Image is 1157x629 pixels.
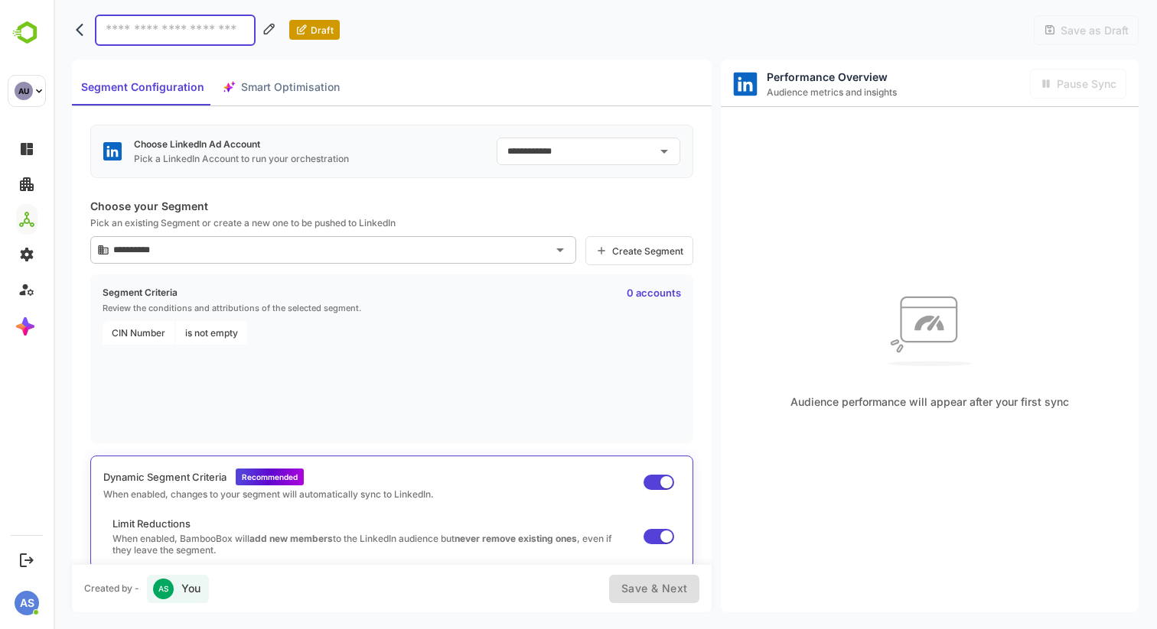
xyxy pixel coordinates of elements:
[16,550,37,570] button: Logout
[600,141,621,162] button: Open
[49,303,308,313] p: Review the conditions and attributions of the selected segment.
[15,82,33,100] div: AU
[532,236,640,265] a: Create Segment
[1002,24,1075,37] span: Save as Draft
[254,24,280,36] span: Draft
[37,199,640,212] p: Choose your Segment
[59,533,575,556] p: When enabled, BambooBox will to the LinkedIn audience but , even if they leave the segment.
[122,321,194,345] span: is not empty
[188,472,244,481] span: Recommended
[50,488,380,500] p: When enabled, changes to your segment will automatically sync to LinkedIn.
[980,15,1085,45] div: Fill the title in order to activate
[496,239,517,261] button: Open
[49,287,308,298] p: Segment Criteria
[713,70,843,83] span: Performance Overview
[713,86,843,98] span: Audience metrics and insights
[80,153,295,164] p: Pick a LinkedIn Account to run your orchestration
[37,217,640,229] p: Pick an existing Segment or create a new one to be pushed to LinkedIn
[59,517,575,530] p: Limit Reductions
[49,321,121,345] span: CIN Number
[556,575,646,603] div: Fill the title and select segment in order to activate
[50,471,173,483] p: Dynamic Segment Criteria
[8,18,47,47] img: BambooboxLogoMark.f1c84d78b4c51b1a7b5f700c9845e183.svg
[573,287,627,299] p: 0 accounts
[18,18,41,41] button: back
[80,138,295,150] p: Choose LinkedIn Ad Account
[196,533,279,544] strong: add new members
[999,77,1063,90] span: Pause Sync
[737,395,1015,408] span: Audience performance will appear after your first sync
[28,78,151,97] span: Segment Configuration
[15,591,39,615] div: AS
[187,78,286,97] span: Smart Optimisation
[554,245,630,257] span: Create Segment
[31,584,86,593] div: Created by -
[976,69,1073,99] div: Activate sync in order to activate
[99,579,120,599] div: AS
[401,533,523,544] strong: never remove existing ones
[93,575,155,603] div: You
